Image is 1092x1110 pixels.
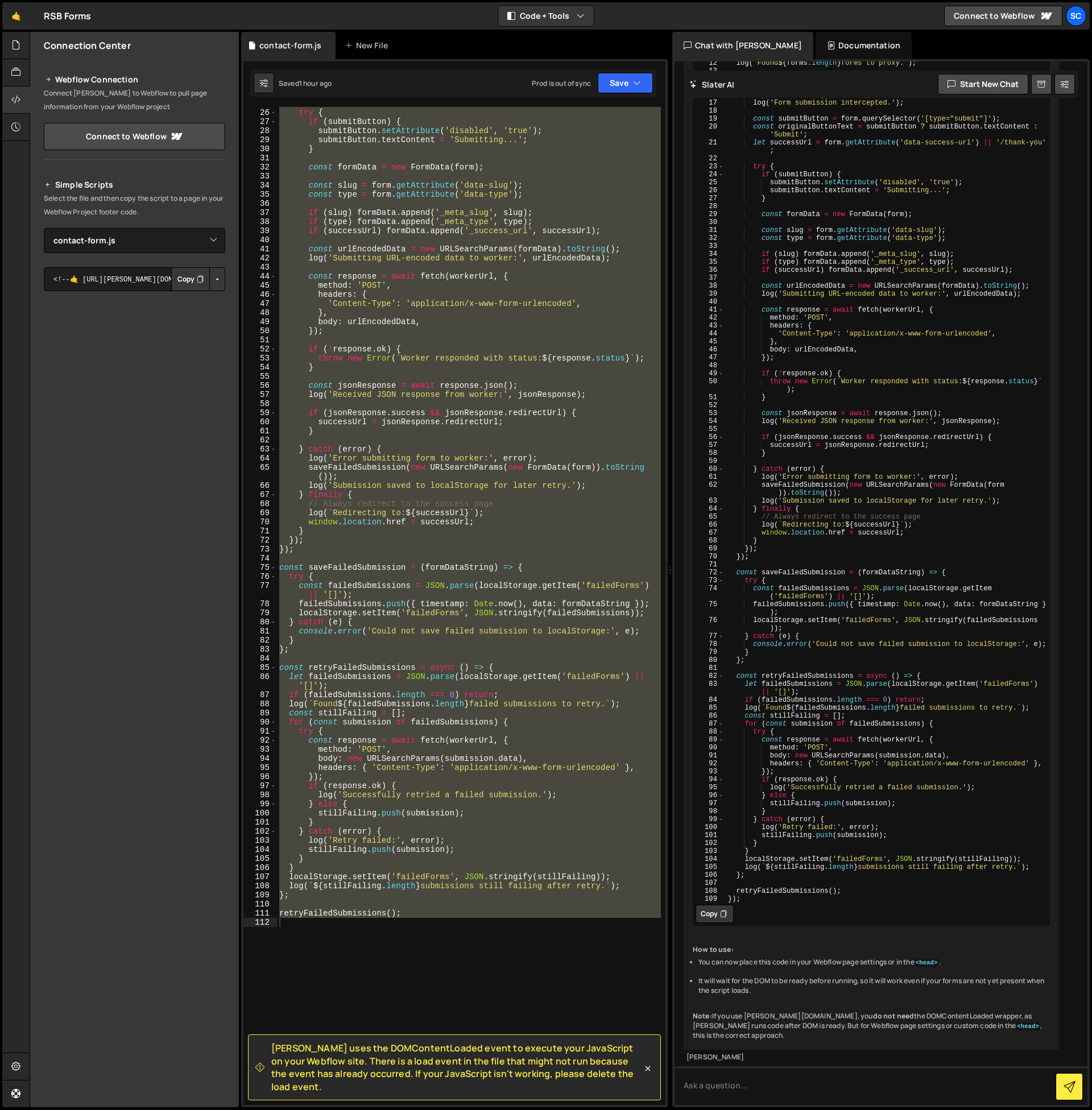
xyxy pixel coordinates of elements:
[243,690,277,699] div: 87
[672,32,813,59] div: Chat with [PERSON_NAME]
[243,399,277,408] div: 58
[243,891,277,900] div: 109
[694,290,725,298] div: 39
[694,401,725,409] div: 52
[243,663,277,672] div: 85
[243,781,277,790] div: 97
[243,426,277,436] div: 61
[243,809,277,818] div: 100
[44,9,91,23] div: RSB Forms
[694,481,725,497] div: 62
[694,664,725,672] div: 81
[44,192,225,219] p: Select the file and then copy the script to a page in your Webflow Project footer code.
[694,561,725,569] div: 71
[598,73,653,93] button: Save
[694,99,725,107] div: 17
[243,226,277,235] div: 39
[243,909,277,918] div: 111
[243,745,277,754] div: 93
[694,760,725,768] div: 92
[694,800,725,807] div: 97
[243,372,277,381] div: 55
[694,210,725,218] div: 29
[694,139,725,155] div: 21
[243,126,277,135] div: 28
[694,720,725,728] div: 87
[243,581,277,599] div: 77
[694,879,725,887] div: 107
[243,563,277,572] div: 75
[243,627,277,636] div: 81
[243,554,277,563] div: 74
[243,872,277,881] div: 107
[694,497,725,505] div: 63
[243,445,277,454] div: 63
[243,672,277,690] div: 86
[694,537,725,545] div: 68
[243,336,277,345] div: 51
[243,281,277,290] div: 45
[915,959,939,967] code: <head>
[694,768,725,776] div: 93
[694,226,725,234] div: 31
[44,123,225,150] a: Connect to Webflow
[243,517,277,527] div: 70
[243,172,277,181] div: 33
[243,254,277,263] div: 42
[243,709,277,718] div: 89
[694,274,725,282] div: 37
[243,608,277,618] div: 79
[694,585,725,600] div: 74
[243,527,277,536] div: 71
[171,267,225,291] div: Button group with nested dropdown
[1066,6,1086,26] a: Sc
[694,187,725,194] div: 26
[694,776,725,784] div: 94
[694,672,725,680] div: 82
[243,499,277,508] div: 68
[694,123,725,139] div: 20
[694,441,725,449] div: 57
[694,314,725,322] div: 42
[44,420,226,522] iframe: YouTube video player
[243,772,277,781] div: 96
[694,871,725,879] div: 106
[694,752,725,760] div: 91
[243,763,277,772] div: 95
[694,704,725,712] div: 85
[243,481,277,490] div: 66
[243,454,277,463] div: 64
[243,436,277,445] div: 62
[694,194,725,202] div: 27
[532,78,591,88] div: Prod is out of sync
[694,680,725,696] div: 83
[694,306,725,314] div: 41
[694,600,725,616] div: 75
[243,317,277,326] div: 49
[693,1011,712,1021] strong: Note:
[694,258,725,266] div: 35
[243,654,277,663] div: 84
[694,831,725,839] div: 101
[243,208,277,217] div: 37
[694,425,725,433] div: 55
[694,863,725,871] div: 105
[694,449,725,457] div: 58
[259,40,321,51] div: contact-form.js
[696,905,734,923] button: Copy
[694,282,725,290] div: 38
[694,242,725,250] div: 33
[345,40,392,51] div: New File
[694,179,725,187] div: 25
[694,67,725,75] div: 13
[694,887,725,895] div: 108
[694,569,725,577] div: 72
[243,181,277,190] div: 34
[694,513,725,521] div: 65
[693,945,734,954] strong: How to use:
[694,839,725,847] div: 102
[694,823,725,831] div: 100
[243,818,277,827] div: 101
[694,648,725,656] div: 79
